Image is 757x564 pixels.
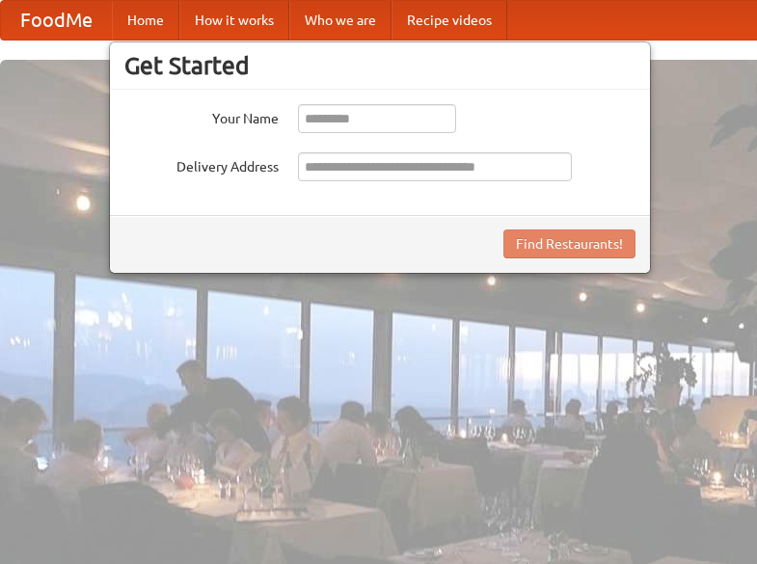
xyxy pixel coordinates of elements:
[179,1,289,40] a: How it works
[1,1,112,40] a: FoodMe
[124,152,279,176] label: Delivery Address
[289,1,392,40] a: Who we are
[392,1,507,40] a: Recipe videos
[124,104,279,128] label: Your Name
[124,51,635,80] h3: Get Started
[112,1,179,40] a: Home
[503,229,635,258] button: Find Restaurants!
